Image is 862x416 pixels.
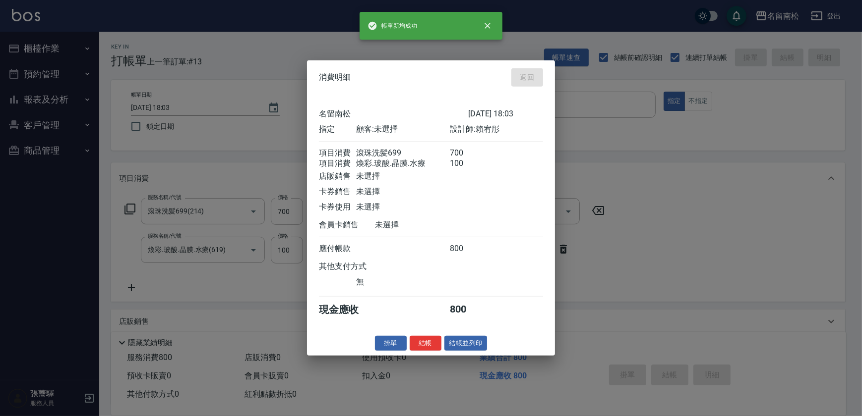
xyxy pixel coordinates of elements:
[319,186,356,197] div: 卡券銷售
[410,335,441,351] button: 結帳
[319,124,356,134] div: 指定
[356,276,449,287] div: 無
[356,158,449,168] div: 煥彩.玻酸.晶膜.水療
[319,171,356,181] div: 店販銷售
[368,21,417,31] span: 帳單新增成功
[319,148,356,158] div: 項目消費
[356,186,449,197] div: 未選擇
[356,148,449,158] div: 滾珠洗髪699
[319,72,351,82] span: 消費明細
[375,219,468,230] div: 未選擇
[319,108,468,119] div: 名留南松
[356,124,449,134] div: 顧客: 未選擇
[319,303,375,316] div: 現金應收
[319,243,356,254] div: 應付帳款
[375,335,407,351] button: 掛單
[319,261,394,271] div: 其他支付方式
[444,335,488,351] button: 結帳並列印
[450,303,487,316] div: 800
[450,243,487,254] div: 800
[468,108,543,119] div: [DATE] 18:03
[450,124,543,134] div: 設計師: 賴宥彤
[319,158,356,168] div: 項目消費
[319,219,375,230] div: 會員卡銷售
[319,202,356,212] div: 卡券使用
[356,171,449,181] div: 未選擇
[450,148,487,158] div: 700
[356,202,449,212] div: 未選擇
[450,158,487,168] div: 100
[477,15,498,37] button: close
